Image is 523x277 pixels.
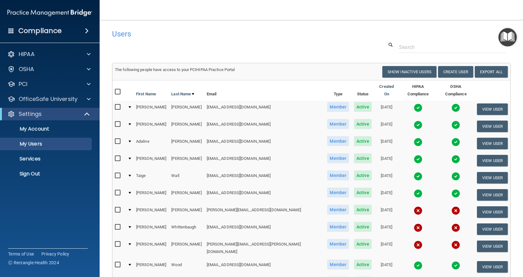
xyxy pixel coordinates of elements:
td: [PERSON_NAME] [134,203,169,221]
span: Active [354,170,372,180]
p: Services [4,156,89,162]
a: Privacy Policy [41,251,69,257]
td: Taige [134,169,169,186]
td: [PERSON_NAME] [134,101,169,118]
td: [DATE] [374,135,399,152]
td: [PERSON_NAME] [134,258,169,275]
img: tick.e7d51cea.svg [414,103,422,112]
td: [EMAIL_ADDRESS][DOMAIN_NAME] [204,101,325,118]
p: My Users [4,141,89,147]
img: tick.e7d51cea.svg [451,189,460,198]
span: Member [327,222,349,232]
a: Last Name [171,90,194,98]
a: OSHA [7,65,91,73]
td: [DATE] [374,203,399,221]
button: View User [477,189,508,201]
button: Create User [438,66,473,78]
img: tick.e7d51cea.svg [414,261,422,270]
a: Terms of Use [8,251,34,257]
th: Email [204,80,325,101]
img: tick.e7d51cea.svg [414,138,422,146]
img: tick.e7d51cea.svg [451,155,460,164]
img: cross.ca9f0e7f.svg [414,223,422,232]
span: Member [327,136,349,146]
img: cross.ca9f0e7f.svg [451,241,460,249]
p: OSHA [19,65,34,73]
img: tick.e7d51cea.svg [414,121,422,129]
span: The following people have access to your PCIHIPAA Practice Portal [115,67,235,72]
h4: Users [112,30,341,38]
td: [PERSON_NAME] [134,238,169,258]
p: Sign Out [4,171,89,177]
a: Settings [7,110,90,118]
td: [PERSON_NAME][EMAIL_ADDRESS][PERSON_NAME][DOMAIN_NAME] [204,238,325,258]
p: My Account [4,126,89,132]
a: First Name [136,90,156,98]
td: [PERSON_NAME] [134,186,169,203]
td: [PERSON_NAME] [169,135,204,152]
td: Whittenbaugh [169,221,204,238]
input: Search [399,41,506,53]
a: Created On [377,83,397,98]
p: Settings [19,110,42,118]
td: [PERSON_NAME] [169,203,204,221]
img: cross.ca9f0e7f.svg [414,241,422,249]
img: tick.e7d51cea.svg [451,138,460,146]
p: PCI [19,80,27,88]
p: OfficeSafe University [19,95,78,103]
td: [EMAIL_ADDRESS][DOMAIN_NAME] [204,258,325,275]
img: cross.ca9f0e7f.svg [451,223,460,232]
button: View User [477,241,508,252]
a: PCI [7,80,91,88]
td: [EMAIL_ADDRESS][DOMAIN_NAME] [204,186,325,203]
img: tick.e7d51cea.svg [451,103,460,112]
span: Member [327,153,349,163]
th: HIPAA Compliance [399,80,437,101]
span: Member [327,205,349,215]
td: [DATE] [374,169,399,186]
td: [DATE] [374,186,399,203]
img: tick.e7d51cea.svg [414,189,422,198]
td: [PERSON_NAME] [169,186,204,203]
button: View User [477,155,508,166]
span: Member [327,188,349,198]
span: Member [327,170,349,180]
button: View User [477,138,508,149]
td: [PERSON_NAME] [169,238,204,258]
button: View User [477,103,508,115]
td: [EMAIL_ADDRESS][DOMAIN_NAME] [204,152,325,169]
h4: Compliance [18,26,62,35]
img: tick.e7d51cea.svg [451,261,460,270]
td: [DATE] [374,221,399,238]
button: View User [477,206,508,218]
a: OfficeSafe University [7,95,91,103]
img: tick.e7d51cea.svg [451,172,460,181]
button: Open Resource Center [498,28,517,46]
button: View User [477,172,508,184]
img: PMB logo [7,7,92,19]
span: Member [327,102,349,112]
td: [PERSON_NAME] [134,118,169,135]
th: Status [351,80,374,101]
button: Show Inactive Users [382,66,436,78]
td: [DATE] [374,101,399,118]
img: tick.e7d51cea.svg [414,155,422,164]
img: tick.e7d51cea.svg [451,121,460,129]
td: [EMAIL_ADDRESS][DOMAIN_NAME] [204,118,325,135]
button: View User [477,261,508,273]
th: Type [325,80,351,101]
span: Active [354,188,372,198]
span: Active [354,222,372,232]
button: View User [477,121,508,132]
span: Member [327,239,349,249]
td: [EMAIL_ADDRESS][DOMAIN_NAME] [204,221,325,238]
td: [DATE] [374,258,399,275]
td: Adaline [134,135,169,152]
a: HIPAA [7,50,91,58]
span: Active [354,260,372,270]
img: cross.ca9f0e7f.svg [451,206,460,215]
span: Member [327,119,349,129]
span: Active [354,205,372,215]
a: Export All [475,66,508,78]
td: [PERSON_NAME] [134,152,169,169]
